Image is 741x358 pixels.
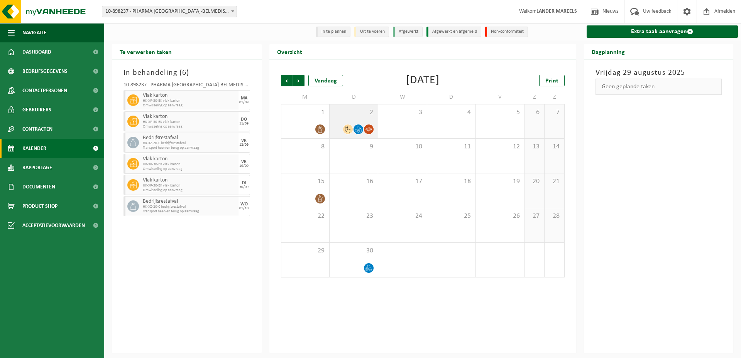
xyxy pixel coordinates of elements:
li: Afgewerkt [393,27,423,37]
span: Contracten [22,119,52,139]
li: Uit te voeren [354,27,389,37]
td: V [476,90,524,104]
div: 19/09 [239,164,249,168]
h2: Te verwerken taken [112,44,179,59]
span: Vlak karton [143,156,237,162]
div: VR [241,138,247,143]
span: 20 [529,177,540,186]
span: 18 [431,177,472,186]
span: 22 [285,212,325,220]
span: 17 [382,177,423,186]
span: Transport heen en terug op aanvraag [143,209,237,214]
div: Vandaag [308,75,343,86]
span: HK-XZ-20-C bedrijfsrestafval [143,141,237,146]
span: 23 [333,212,374,220]
div: 10-898237 - PHARMA [GEOGRAPHIC_DATA]-BELMEDIS ZWIJNAARDE - ZWIJNAARDE [123,82,250,90]
h3: Vrijdag 29 augustus 2025 [596,67,722,79]
a: Print [539,75,565,86]
div: 30/09 [239,185,249,189]
span: 4 [431,108,472,117]
span: 24 [382,212,423,220]
li: In te plannen [316,27,350,37]
span: 21 [548,177,560,186]
span: Acceptatievoorwaarden [22,216,85,235]
h2: Dagplanning [584,44,633,59]
span: Vorige [281,75,293,86]
div: Geen geplande taken [596,79,722,95]
span: Transport heen en terug op aanvraag [143,146,237,150]
span: 27 [529,212,540,220]
span: Bedrijfsgegevens [22,62,68,81]
span: Dashboard [22,42,51,62]
h2: Overzicht [269,44,310,59]
span: Print [545,78,558,84]
span: 6 [182,69,186,77]
strong: LANDER MAREELS [536,8,577,14]
td: D [330,90,378,104]
span: 6 [529,108,540,117]
div: WO [240,202,248,207]
td: M [281,90,330,104]
span: 30 [333,247,374,255]
span: Omwisseling op aanvraag [143,103,237,108]
span: Volgende [293,75,305,86]
span: 10 [382,143,423,151]
div: 01/09 [239,101,249,104]
a: Extra taak aanvragen [587,25,738,38]
span: 29 [285,247,325,255]
div: 11/09 [239,122,249,126]
span: 5 [480,108,520,117]
h3: In behandeling ( ) [123,67,250,79]
div: 12/09 [239,143,249,147]
li: Afgewerkt en afgemeld [426,27,481,37]
span: 25 [431,212,472,220]
span: 3 [382,108,423,117]
div: 01/10 [239,207,249,210]
li: Non-conformiteit [485,27,528,37]
span: 19 [480,177,520,186]
span: 14 [548,143,560,151]
span: 15 [285,177,325,186]
td: D [427,90,476,104]
span: HK-XZ-20-C bedrijfsrestafval [143,205,237,209]
span: Bedrijfsrestafval [143,135,237,141]
span: Contactpersonen [22,81,67,100]
div: MA [241,96,247,101]
span: Vlak karton [143,114,237,120]
span: Documenten [22,177,55,197]
span: Bedrijfsrestafval [143,198,237,205]
span: 2 [333,108,374,117]
span: HK-XP-30-BK vlak karton [143,120,237,124]
span: HK-XP-30-BK vlak karton [143,162,237,167]
span: 11 [431,143,472,151]
span: Rapportage [22,158,52,177]
span: Kalender [22,139,46,158]
span: 26 [480,212,520,220]
span: Navigatie [22,23,46,42]
span: HK-XP-30-BK vlak karton [143,99,237,103]
span: 1 [285,108,325,117]
div: DI [242,181,246,185]
span: 8 [285,143,325,151]
span: 9 [333,143,374,151]
div: DO [241,117,247,122]
div: VR [241,160,247,164]
span: 28 [548,212,560,220]
span: 7 [548,108,560,117]
span: 10-898237 - PHARMA BELGIUM-BELMEDIS ZWIJNAARDE - ZWIJNAARDE [102,6,237,17]
span: Gebruikers [22,100,51,119]
span: Vlak karton [143,92,237,99]
span: 12 [480,143,520,151]
span: Vlak karton [143,177,237,183]
div: [DATE] [406,75,440,86]
span: 13 [529,143,540,151]
span: 16 [333,177,374,186]
td: Z [545,90,564,104]
span: Omwisseling op aanvraag [143,167,237,171]
span: HK-XP-30-BK vlak karton [143,183,237,188]
td: Z [525,90,545,104]
span: Omwisseling op aanvraag [143,124,237,129]
span: Product Shop [22,197,58,216]
td: W [378,90,427,104]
